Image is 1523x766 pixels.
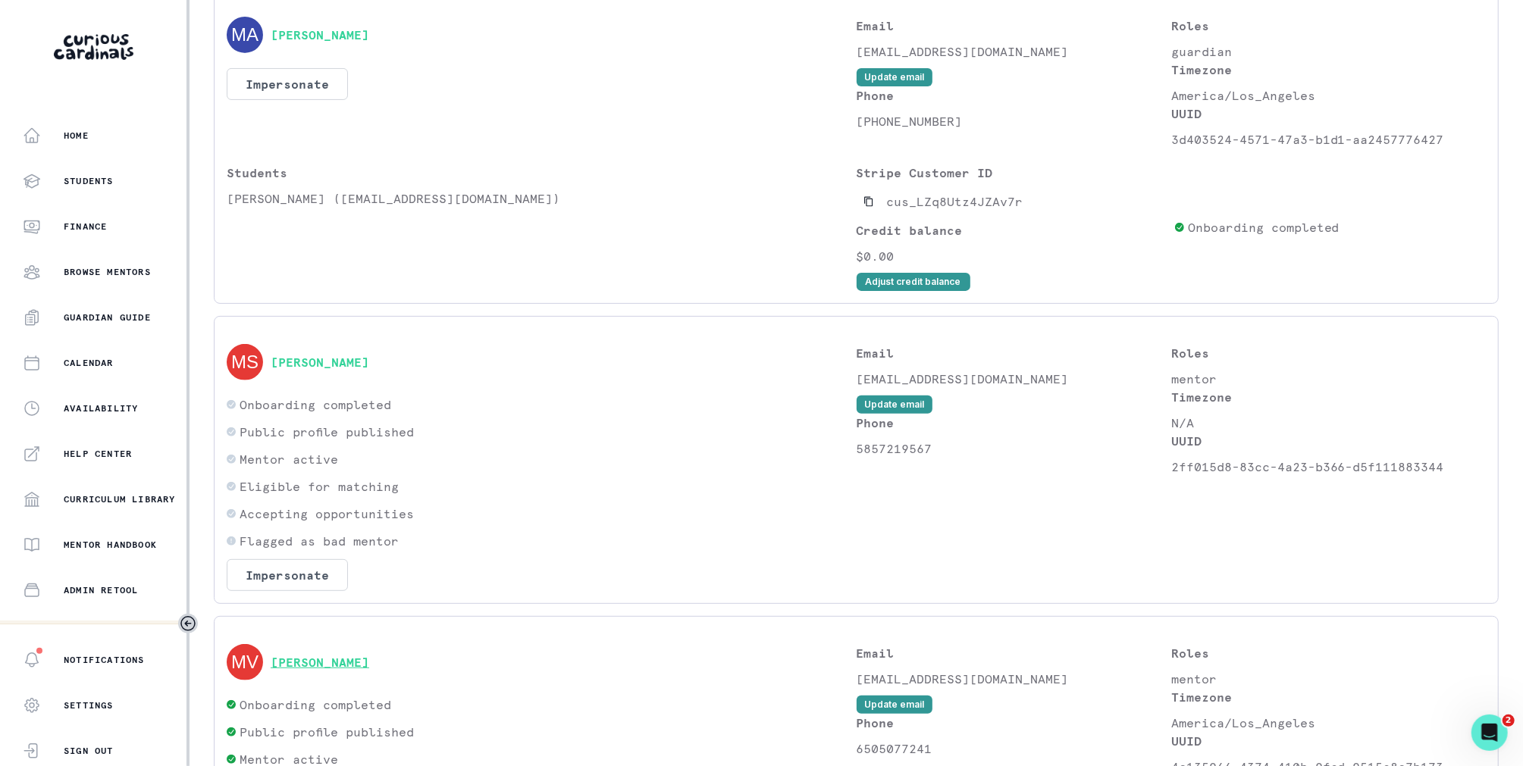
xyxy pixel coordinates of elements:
p: Accepting opportunities [240,505,414,523]
p: Phone [857,414,1171,432]
p: Onboarding completed [1188,218,1340,236]
p: Finance [64,220,107,233]
span: 2 [1503,714,1515,727]
p: [EMAIL_ADDRESS][DOMAIN_NAME] [857,670,1171,688]
p: Notifications [64,654,145,666]
p: Home [64,130,89,142]
img: Curious Cardinals Logo [54,34,133,60]
p: America/Los_Angeles [1171,714,1486,732]
button: [PERSON_NAME] [271,655,369,670]
p: Curriculum Library [64,493,176,505]
p: Timezone [1171,688,1486,706]
p: Mentor Handbook [64,539,157,551]
p: UUID [1171,732,1486,750]
button: [PERSON_NAME] [271,27,369,42]
button: Update email [857,396,932,414]
p: Roles [1171,644,1486,662]
img: svg [227,17,263,53]
p: Settings [64,699,114,711]
p: Onboarding completed [240,696,391,714]
button: Update email [857,696,932,714]
p: Roles [1171,17,1486,35]
p: [PERSON_NAME] ([EMAIL_ADDRESS][DOMAIN_NAME]) [227,189,857,208]
button: [PERSON_NAME] [271,355,369,370]
p: Calendar [64,357,114,369]
p: Eligible for matching [240,477,399,496]
p: Availability [64,402,138,414]
p: Browse Mentors [64,266,151,278]
p: mentor [1171,370,1486,388]
p: Email [857,17,1171,35]
p: Email [857,344,1171,362]
p: UUID [1171,432,1486,450]
button: Adjust credit balance [857,273,970,291]
p: Public profile published [240,423,414,441]
p: Help Center [64,448,132,460]
p: Public profile published [240,723,414,741]
button: Copied to clipboard [857,189,881,214]
img: svg [227,344,263,380]
p: cus_LZq8Utz4JZAv7r [887,192,1023,211]
p: Credit balance [857,221,1167,239]
p: Phone [857,714,1171,732]
img: svg [227,644,263,680]
p: [EMAIL_ADDRESS][DOMAIN_NAME] [857,42,1171,61]
p: 3d403524-4571-47a3-b1d1-aa2457776427 [1171,130,1486,149]
button: Impersonate [227,559,348,591]
button: Update email [857,68,932,86]
iframe: Intercom live chat [1471,714,1508,751]
p: Mentor active [240,450,338,468]
p: Timezone [1171,388,1486,406]
p: $0.00 [857,247,1167,265]
p: Flagged as bad mentor [240,532,399,550]
p: Students [64,175,114,187]
p: guardian [1171,42,1486,61]
p: Phone [857,86,1171,105]
p: [EMAIL_ADDRESS][DOMAIN_NAME] [857,370,1171,388]
p: [PHONE_NUMBER] [857,112,1171,130]
p: Email [857,644,1171,662]
p: Guardian Guide [64,311,151,324]
p: 6505077241 [857,739,1171,758]
p: Stripe Customer ID [857,164,1167,182]
button: Toggle sidebar [178,614,198,633]
p: mentor [1171,670,1486,688]
p: Sign Out [64,745,114,757]
p: America/Los_Angeles [1171,86,1486,105]
p: 2ff015d8-83cc-4a23-b366-d5f111883344 [1171,458,1486,476]
p: UUID [1171,105,1486,123]
p: Admin Retool [64,584,138,596]
p: 5857219567 [857,439,1171,458]
p: Students [227,164,857,182]
p: Roles [1171,344,1486,362]
button: Impersonate [227,68,348,100]
p: Onboarding completed [240,396,391,414]
p: Timezone [1171,61,1486,79]
p: N/A [1171,414,1486,432]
